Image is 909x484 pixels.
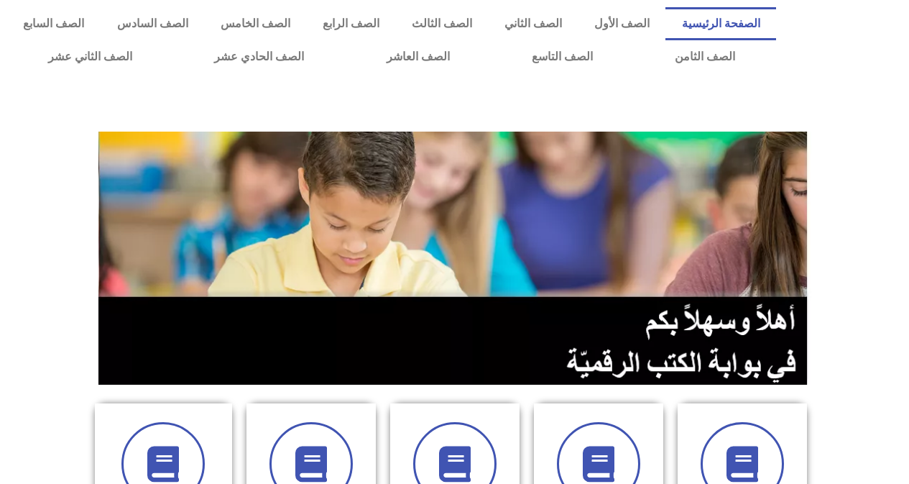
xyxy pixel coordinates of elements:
a: الصف الرابع [306,7,395,40]
a: الصف السادس [101,7,204,40]
a: الصف الثالث [395,7,488,40]
a: الصف السابع [7,7,101,40]
a: الصف الأول [578,7,665,40]
a: الصف الثامن [634,40,776,73]
a: الصف الحادي عشر [173,40,345,73]
a: الصف التاسع [491,40,634,73]
a: الصفحة الرئيسية [665,7,776,40]
a: الصف الثاني عشر [7,40,173,73]
a: الصف الخامس [204,7,306,40]
a: الصف الثاني [488,7,578,40]
a: الصف العاشر [346,40,491,73]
